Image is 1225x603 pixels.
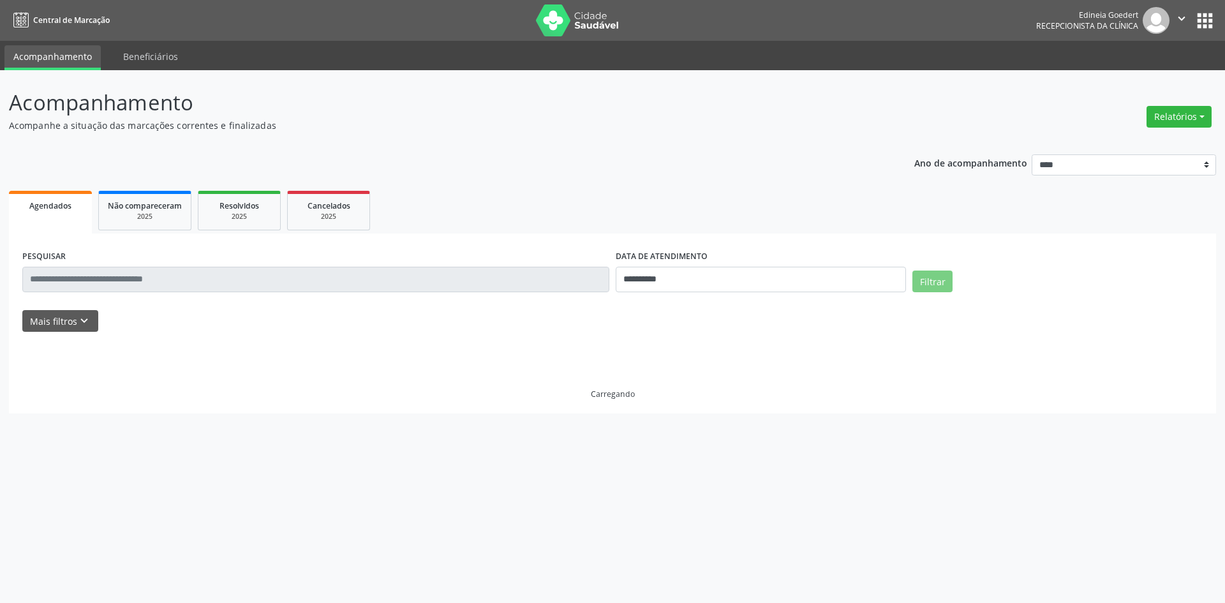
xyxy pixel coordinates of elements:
span: Resolvidos [219,200,259,211]
span: Agendados [29,200,71,211]
a: Central de Marcação [9,10,110,31]
div: 2025 [207,212,271,221]
button: apps [1194,10,1216,32]
div: Edineia Goedert [1036,10,1138,20]
i: keyboard_arrow_down [77,314,91,328]
button: Mais filtroskeyboard_arrow_down [22,310,98,332]
span: Central de Marcação [33,15,110,26]
label: DATA DE ATENDIMENTO [616,247,708,267]
span: Recepcionista da clínica [1036,20,1138,31]
span: Cancelados [308,200,350,211]
span: Não compareceram [108,200,182,211]
button: Filtrar [912,271,953,292]
div: Carregando [591,389,635,399]
div: 2025 [297,212,360,221]
div: 2025 [108,212,182,221]
p: Acompanhe a situação das marcações correntes e finalizadas [9,119,854,132]
label: PESQUISAR [22,247,66,267]
i:  [1175,11,1189,26]
p: Acompanhamento [9,87,854,119]
a: Acompanhamento [4,45,101,70]
a: Beneficiários [114,45,187,68]
img: img [1143,7,1169,34]
button:  [1169,7,1194,34]
button: Relatórios [1147,106,1212,128]
p: Ano de acompanhamento [914,154,1027,170]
